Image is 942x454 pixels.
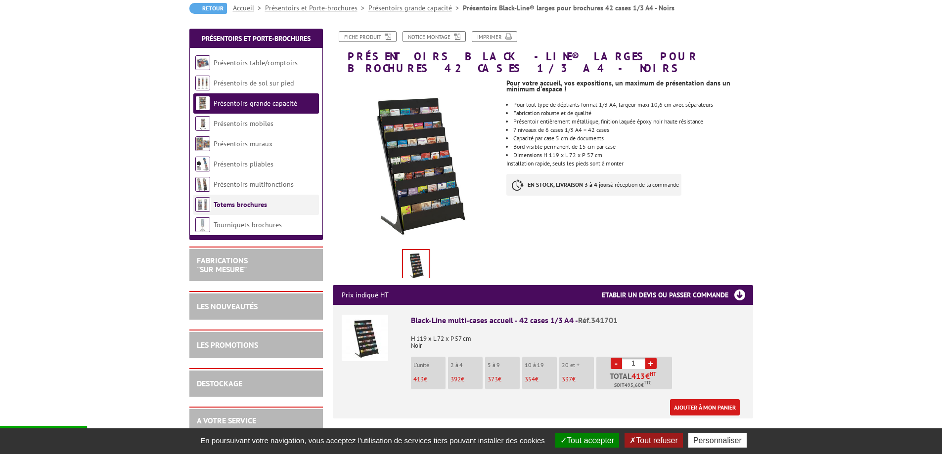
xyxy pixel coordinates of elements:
p: à réception de la commande [506,174,681,196]
p: 10 à 19 [525,362,557,369]
span: 413 [631,372,645,380]
img: Présentoirs pliables [195,157,210,171]
img: Tourniquets brochures [195,217,210,232]
p: € [413,376,446,383]
a: - [611,358,622,369]
a: Totems brochures [214,200,267,209]
span: Réf.341701 [578,315,618,325]
li: Bord visible permanent de 15 cm par case [513,144,753,150]
a: FABRICATIONS"Sur Mesure" [197,255,248,274]
button: Personnaliser (fenêtre modale) [688,433,747,448]
button: Tout refuser [625,433,682,448]
div: Installation rapide, seuls les pieds sont à monter [506,74,760,206]
img: Totems brochures [195,197,210,212]
span: En poursuivant votre navigation, vous acceptez l'utilisation de services tiers pouvant installer ... [195,436,550,445]
a: Notice Montage [403,31,466,42]
span: 495,60 [625,381,641,389]
span: Soit € [614,381,651,389]
li: Capacité par case 5 cm de documents [513,135,753,141]
span: 413 [413,375,424,383]
strong: Pour votre accueil, vos expositions, un maximum de présentation dans un minimum d'espace ! [506,79,730,93]
p: 2 à 4 [450,362,483,369]
a: Présentoirs multifonctions [214,180,294,189]
span: 373 [488,375,498,383]
p: € [562,376,594,383]
p: € [525,376,557,383]
img: Présentoirs de sol sur pied [195,76,210,90]
a: Présentoirs et Porte-brochures [265,3,368,12]
img: presentoirs_grande_capacite_341701.jpg [333,79,499,246]
a: Présentoirs grande capacité [368,3,463,12]
a: Fiche produit [339,31,397,42]
a: LES PROMOTIONS [197,340,258,350]
a: Imprimer [472,31,517,42]
p: L'unité [413,362,446,369]
li: 7 niveaux de 6 cases 1/3 A4 = 42 cases [513,127,753,133]
h2: A votre service [197,416,315,425]
img: Présentoirs multifonctions [195,177,210,192]
h3: Etablir un devis ou passer commande [602,285,753,305]
a: Présentoirs de sol sur pied [214,79,294,87]
span: € [645,372,650,380]
li: Présentoir entièrement métallique, finition laquée époxy noir haute résistance [513,119,753,124]
sup: TTC [644,380,651,385]
a: Ajouter à mon panier [670,399,740,415]
a: Présentoirs muraux [214,139,272,148]
h1: Présentoirs Black-Line® larges pour brochures 42 cases 1/3 A4 - Noirs [325,31,761,74]
span: 337 [562,375,572,383]
div: Black-Line multi-cases accueil - 42 cases 1/3 A4 - [411,315,744,326]
p: 20 et + [562,362,594,369]
button: Tout accepter [555,433,619,448]
li: Pour tout type de dépliants format 1/3 A4, largeur maxi 10,6 cm avec séparateurs [513,102,753,108]
li: Fabrication robuste et de qualité [513,110,753,116]
p: 5 à 9 [488,362,520,369]
p: H 119 x L 72 x P 57 cm Noir [411,329,744,349]
li: Présentoirs Black-Line® larges pour brochures 42 cases 1/3 A4 - Noirs [463,3,674,13]
img: Présentoirs grande capacité [195,96,210,111]
a: + [645,358,657,369]
img: presentoirs_grande_capacite_341701.jpg [403,250,429,281]
sup: HT [650,371,656,377]
p: € [450,376,483,383]
a: Présentoirs mobiles [214,119,273,128]
a: Présentoirs et Porte-brochures [202,34,311,43]
a: Présentoirs grande capacité [214,99,297,108]
a: Retour [189,3,227,14]
p: Prix indiqué HT [342,285,389,305]
li: Dimensions H 119 x L 72 x P 57 cm [513,152,753,158]
a: Présentoirs pliables [214,160,273,168]
a: LES NOUVEAUTÉS [197,301,258,311]
span: 354 [525,375,535,383]
p: Total [599,372,672,389]
strong: EN STOCK, LIVRAISON 3 à 4 jours [528,181,611,188]
a: Tourniquets brochures [214,220,282,229]
img: Présentoirs muraux [195,136,210,151]
p: € [488,376,520,383]
a: Présentoirs table/comptoirs [214,58,298,67]
span: 392 [450,375,461,383]
a: DESTOCKAGE [197,378,242,388]
a: Accueil [233,3,265,12]
img: Présentoirs table/comptoirs [195,55,210,70]
img: Black-Line multi-cases accueil - 42 cases 1/3 A4 [342,315,388,361]
img: Présentoirs mobiles [195,116,210,131]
